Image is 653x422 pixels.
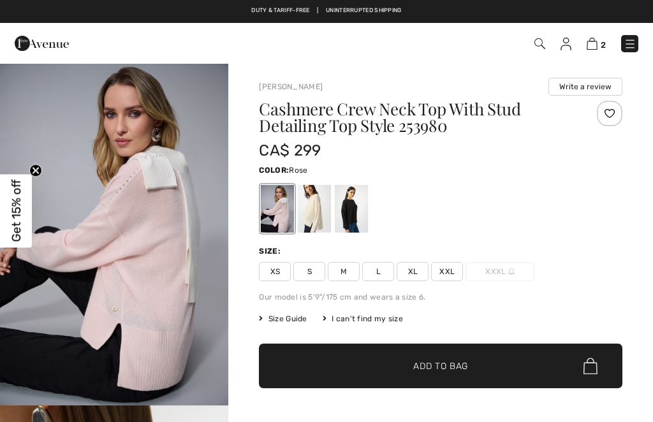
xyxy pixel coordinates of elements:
[259,142,321,159] span: CA$ 299
[15,31,69,56] img: 1ère Avenue
[335,185,368,233] div: Black
[293,262,325,281] span: S
[259,245,283,257] div: Size:
[601,40,606,50] span: 2
[298,185,331,233] div: Vanilla 30
[259,101,562,134] h1: Cashmere Crew Neck Top With Stud Detailing Top Style 253980
[259,313,307,324] span: Size Guide
[587,38,598,50] img: Shopping Bag
[289,166,307,175] span: Rose
[583,358,598,374] img: Bag.svg
[561,38,571,50] img: My Info
[487,330,640,361] iframe: Opens a widget where you can find more information
[328,262,360,281] span: M
[261,185,294,233] div: Rose
[362,262,394,281] span: L
[466,262,534,281] span: XXXL
[431,262,463,281] span: XXL
[397,262,429,281] span: XL
[9,180,24,242] span: Get 15% off
[323,313,403,324] div: I can't find my size
[413,360,468,373] span: Add to Bag
[29,164,42,177] button: Close teaser
[548,78,622,96] button: Write a review
[587,36,606,51] a: 2
[259,166,289,175] span: Color:
[259,291,622,303] div: Our model is 5'9"/175 cm and wears a size 6.
[259,344,622,388] button: Add to Bag
[15,36,69,48] a: 1ère Avenue
[534,38,545,49] img: Search
[259,82,323,91] a: [PERSON_NAME]
[624,38,636,50] img: Menu
[508,268,515,275] img: ring-m.svg
[259,262,291,281] span: XS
